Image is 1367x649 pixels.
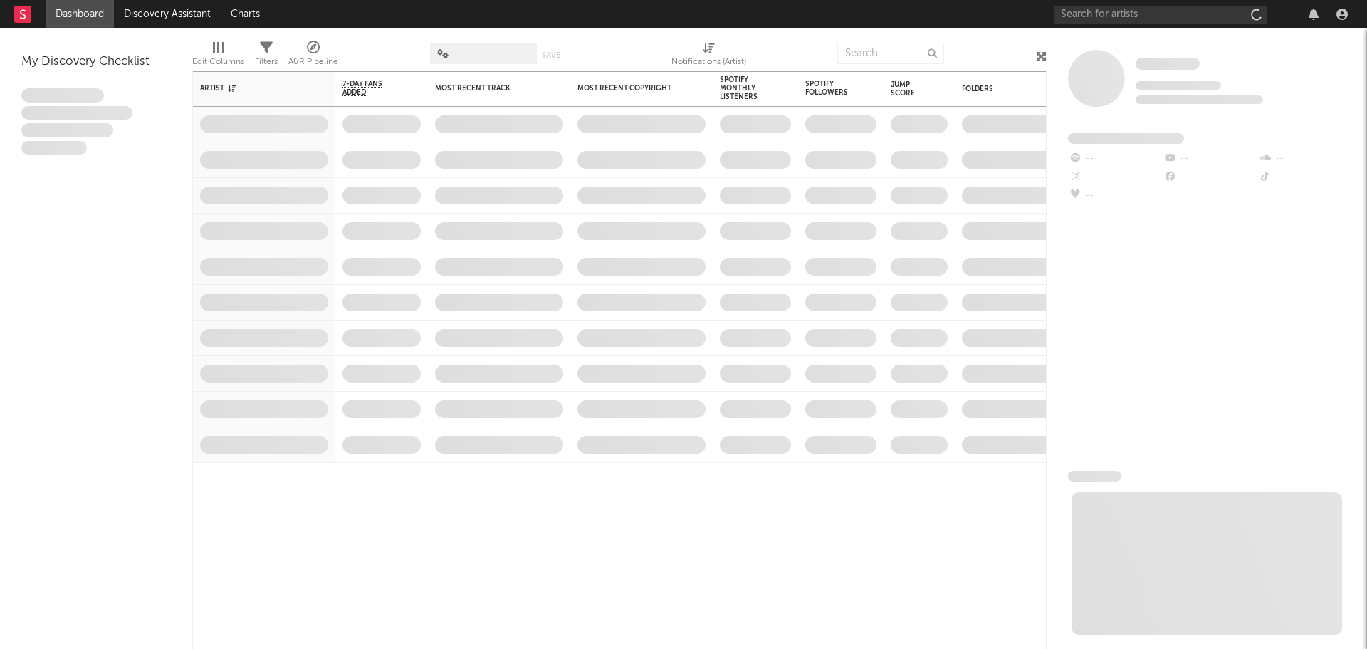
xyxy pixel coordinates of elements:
input: Search... [837,43,944,64]
button: Save [542,51,560,59]
div: Most Recent Copyright [577,84,684,93]
div: Edit Columns [192,36,244,77]
span: Integer aliquet in purus et [21,106,132,120]
div: -- [1068,187,1163,205]
div: Notifications (Artist) [671,53,746,71]
div: Most Recent Track [435,84,542,93]
span: Fans Added by Platform [1068,133,1184,144]
div: Folders [962,85,1069,93]
div: Spotify Followers [805,80,855,97]
span: Some Artist [1136,58,1200,70]
span: News Feed [1068,471,1121,482]
div: Edit Columns [192,53,244,71]
span: Aliquam viverra [21,141,87,155]
div: -- [1163,168,1257,187]
span: 0 fans last week [1136,95,1263,104]
div: A&R Pipeline [288,36,338,77]
div: -- [1068,150,1163,168]
span: Tracking Since: [DATE] [1136,81,1221,90]
div: -- [1068,168,1163,187]
div: -- [1258,168,1353,187]
div: Jump Score [891,81,926,98]
div: Notifications (Artist) [671,36,746,77]
div: A&R Pipeline [288,53,338,71]
div: My Discovery Checklist [21,53,171,71]
div: Spotify Monthly Listeners [720,76,770,101]
span: Lorem ipsum dolor [21,88,104,103]
input: Search for artists [1054,6,1267,24]
div: -- [1163,150,1257,168]
span: 7-Day Fans Added [342,80,399,97]
div: -- [1258,150,1353,168]
span: Praesent ac interdum [21,123,113,137]
a: Some Artist [1136,57,1200,71]
div: Filters [255,36,278,77]
div: Filters [255,53,278,71]
div: Artist [200,84,307,93]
